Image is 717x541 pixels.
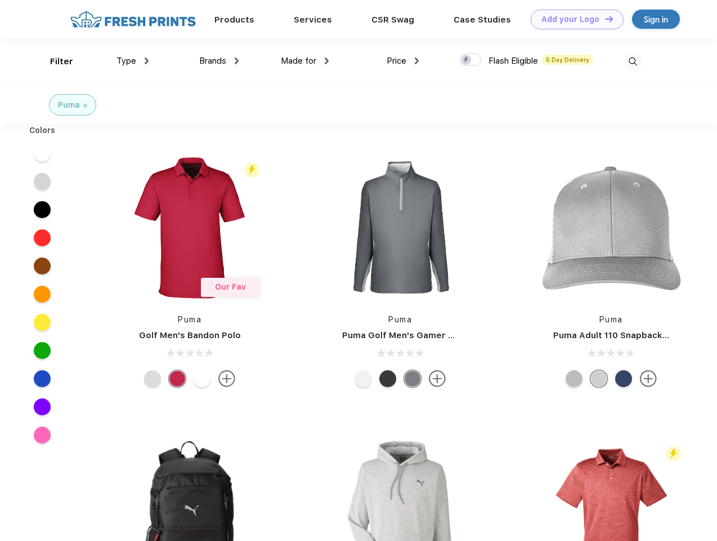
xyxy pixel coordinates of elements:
a: Puma [388,315,412,324]
img: desktop_search.svg [624,52,642,71]
span: 5 Day Delivery [543,55,593,65]
img: dropdown.png [325,57,329,64]
a: Puma Golf Men's Gamer Golf Quarter-Zip [342,330,520,340]
div: Puma Black [379,370,396,387]
div: Quiet Shade [404,370,421,387]
div: Sign in [644,13,668,26]
a: Services [294,15,332,25]
img: dropdown.png [235,57,239,64]
div: Quarry with Brt Whit [566,370,582,387]
a: Sign in [632,10,680,29]
img: dropdown.png [145,57,149,64]
a: Puma [178,315,201,324]
img: more.svg [218,370,235,387]
span: Type [116,56,136,66]
div: Colors [21,125,64,136]
img: flash_active_toggle.svg [666,446,681,462]
div: Ski Patrol [169,370,186,387]
img: func=resize&h=266 [115,153,265,303]
span: Our Fav [215,282,246,291]
a: Puma [599,315,623,324]
img: func=resize&h=266 [536,153,686,303]
a: CSR Swag [371,15,414,25]
a: Golf Men's Bandon Polo [139,330,241,340]
div: Puma [58,99,80,111]
div: Bright White [355,370,371,387]
img: more.svg [640,370,657,387]
div: Quarry Brt Whit [590,370,607,387]
span: Brands [199,56,226,66]
span: Made for [281,56,316,66]
img: DT [605,16,613,22]
span: Price [387,56,406,66]
img: more.svg [429,370,446,387]
img: func=resize&h=266 [325,153,475,303]
a: Products [214,15,254,25]
img: dropdown.png [415,57,419,64]
img: flash_active_toggle.svg [244,162,259,178]
div: Add your Logo [541,15,599,24]
div: Filter [50,55,73,68]
img: filter_cancel.svg [83,104,87,108]
span: Flash Eligible [489,56,538,66]
div: Peacoat with Qut Shd [615,370,632,387]
div: Bright White [194,370,210,387]
img: fo%20logo%202.webp [67,10,199,29]
div: High Rise [144,370,161,387]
